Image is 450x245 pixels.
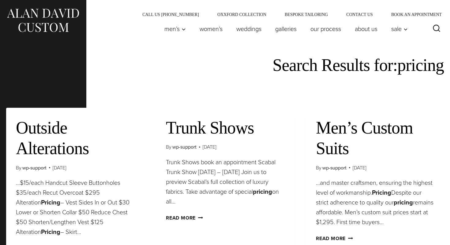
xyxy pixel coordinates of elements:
span: pricing [397,56,444,75]
span: By [166,143,171,151]
a: Contact Us [337,12,382,17]
a: Our Process [304,23,348,35]
time: [DATE] [353,164,366,172]
span: By [16,164,21,172]
a: Galleries [268,23,304,35]
a: Outside Alterations [16,118,89,158]
a: wp-support [172,143,197,150]
a: Bespoke Tailoring [276,12,337,17]
nav: Primary Navigation [158,23,411,35]
a: Women’s [193,23,230,35]
button: View Search Form [429,21,444,36]
a: Read More [166,214,203,221]
a: wp-support [22,164,47,171]
a: Men’s Custom Suits [316,118,413,158]
strong: Pricing [41,227,60,236]
strong: Pricing [372,188,391,197]
strong: pricing [394,198,413,207]
span: Men’s [164,26,186,32]
a: Trunk Shows [166,118,254,137]
img: Alan David Custom [6,7,80,34]
span: Sale [391,26,408,32]
span: …and master craftsmen, ensuring the highest level of workmanship. Despite our strict adherence to... [316,178,433,227]
span: Trunk Shows book an appointment Scabal Trunk Show [DATE] – [DATE] Join us to preview Scabal’s ful... [166,157,279,206]
time: [DATE] [53,164,66,172]
a: Read More [316,235,353,242]
a: Book an Appointment [382,12,444,17]
time: [DATE] [203,143,216,151]
strong: Pricing [41,198,60,207]
nav: Secondary Navigation [133,12,444,17]
span: …$15/each Handcut Sleeve Buttonholes $35/each Recut Overcoat $295 Alteration – Vest Sides In or O... [16,178,129,236]
a: About Us [348,23,384,35]
span: By [316,164,321,172]
a: Call Us [PHONE_NUMBER] [133,12,208,17]
a: Oxxford Collection [208,12,276,17]
a: wp-support [322,164,347,171]
a: weddings [230,23,268,35]
strong: pricing [253,187,272,196]
h1: Search Results for: [6,55,444,76]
